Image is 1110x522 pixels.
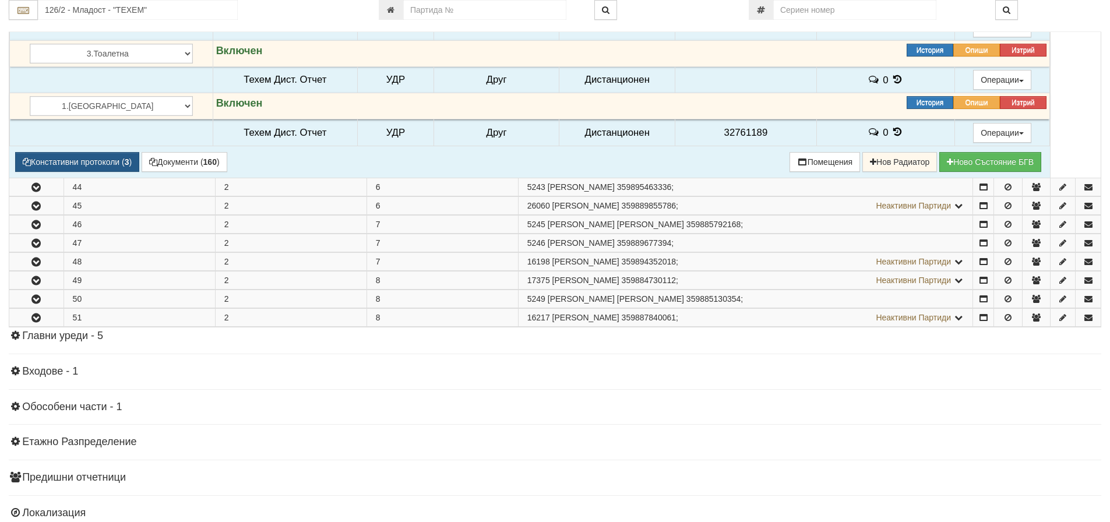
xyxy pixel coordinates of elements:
[216,97,263,109] strong: Включен
[434,66,559,93] td: Друг
[64,178,215,196] td: 44
[876,201,951,210] span: Неактивни Партиди
[939,152,1041,172] button: Новo Състояние БГВ
[876,257,951,266] span: Неактивни Партиди
[518,290,972,308] td: ;
[790,152,861,172] button: Помещения
[215,309,367,327] td: 2
[617,182,671,192] span: 359895463336
[15,152,139,172] button: Констативни протоколи (3)
[244,74,326,85] span: Техем Дист. Отчет
[891,126,904,137] span: История на показанията
[376,238,380,248] span: 7
[527,257,550,266] span: Партида №
[518,234,972,252] td: ;
[527,294,545,304] span: Партида №
[1000,44,1046,57] button: Изтрий
[376,276,380,285] span: 8
[64,271,215,290] td: 49
[617,238,671,248] span: 359889677394
[883,127,888,138] span: 0
[953,44,1000,57] button: Опиши
[376,220,380,229] span: 7
[518,197,972,215] td: ;
[907,44,953,57] button: История
[622,313,676,322] span: 359887840061
[527,238,545,248] span: Партида №
[868,126,883,137] span: История на забележките
[973,70,1031,90] button: Операции
[518,271,972,290] td: ;
[9,330,1101,342] h4: Главни уреди - 5
[64,234,215,252] td: 47
[64,290,215,308] td: 50
[686,220,741,229] span: 359885792168
[907,96,953,109] button: История
[622,201,676,210] span: 359889855786
[876,276,951,285] span: Неактивни Партиди
[552,257,619,266] span: [PERSON_NAME]
[876,313,951,322] span: Неактивни Партиди
[552,276,619,285] span: [PERSON_NAME]
[358,119,434,146] td: УДР
[883,74,888,85] span: 0
[215,290,367,308] td: 2
[1000,96,1046,109] button: Изтрий
[203,157,217,167] b: 160
[527,201,550,210] span: Партида №
[216,45,263,57] strong: Включен
[548,294,684,304] span: [PERSON_NAME] [PERSON_NAME]
[527,182,545,192] span: Партида №
[376,257,380,266] span: 7
[9,401,1101,413] h4: Обособени части - 1
[686,294,741,304] span: 359885130354
[9,507,1101,519] h4: Локализация
[552,201,619,210] span: [PERSON_NAME]
[862,152,937,172] button: Нов Радиатор
[622,276,676,285] span: 359884730112
[215,271,367,290] td: 2
[559,66,675,93] td: Дистанционен
[376,182,380,192] span: 6
[9,436,1101,448] h4: Етажно Разпределение
[64,253,215,271] td: 48
[548,220,684,229] span: [PERSON_NAME] [PERSON_NAME]
[215,234,367,252] td: 2
[548,182,615,192] span: [PERSON_NAME]
[376,294,380,304] span: 8
[434,119,559,146] td: Друг
[215,178,367,196] td: 2
[142,152,227,172] button: Документи (160)
[64,309,215,327] td: 51
[244,127,326,138] span: Техем Дист. Отчет
[552,313,619,322] span: [PERSON_NAME]
[64,216,215,234] td: 46
[518,309,972,327] td: ;
[527,313,550,322] span: Партида №
[724,127,768,138] span: 32761189
[953,96,1000,109] button: Опиши
[868,74,883,85] span: История на забележките
[973,123,1031,143] button: Операции
[9,366,1101,378] h4: Входове - 1
[215,216,367,234] td: 2
[125,157,129,167] b: 3
[358,66,434,93] td: УДР
[622,257,676,266] span: 359894352018
[518,216,972,234] td: ;
[215,253,367,271] td: 2
[518,253,972,271] td: ;
[376,201,380,210] span: 6
[215,197,367,215] td: 2
[527,276,550,285] span: Партида №
[891,74,904,85] span: История на показанията
[376,313,380,322] span: 8
[527,220,545,229] span: Партида №
[548,238,615,248] span: [PERSON_NAME]
[64,197,215,215] td: 45
[559,119,675,146] td: Дистанционен
[9,472,1101,484] h4: Предишни отчетници
[518,178,972,196] td: ;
